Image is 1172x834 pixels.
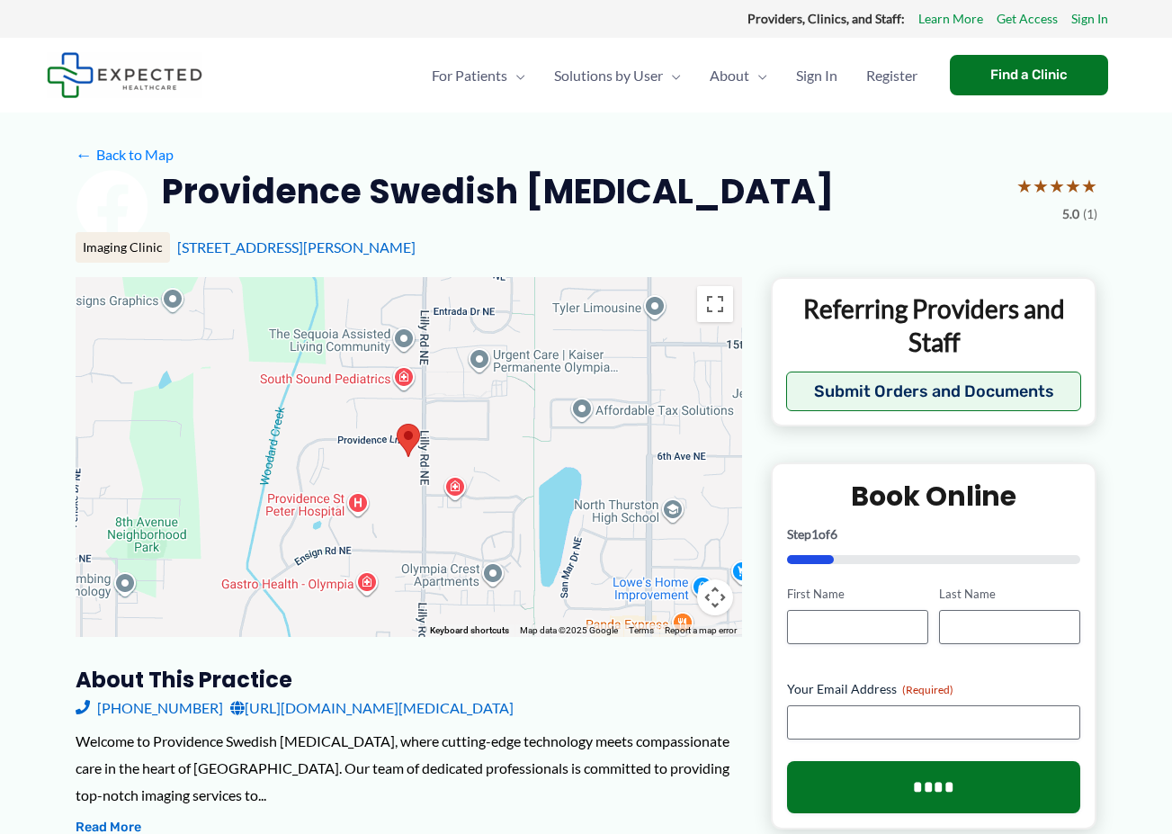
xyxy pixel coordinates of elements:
span: Map data ©2025 Google [520,625,618,635]
a: For PatientsMenu Toggle [417,44,540,107]
div: Imaging Clinic [76,232,170,263]
a: Register [852,44,932,107]
span: 6 [830,526,837,542]
span: Register [866,44,917,107]
span: ★ [1049,169,1065,202]
a: [URL][DOMAIN_NAME][MEDICAL_DATA] [230,695,514,722]
span: 5.0 [1062,202,1079,226]
h2: Providence Swedish [MEDICAL_DATA] [162,169,834,213]
button: Toggle fullscreen view [697,286,733,322]
a: Report a map error [665,625,737,635]
img: Google [80,614,139,637]
nav: Primary Site Navigation [417,44,932,107]
button: Keyboard shortcuts [430,624,509,637]
a: [STREET_ADDRESS][PERSON_NAME] [177,238,416,256]
span: Menu Toggle [507,44,525,107]
div: Welcome to Providence Swedish [MEDICAL_DATA], where cutting-edge technology meets compassionate c... [76,728,742,808]
a: Get Access [997,7,1058,31]
span: (Required) [902,683,953,696]
a: Terms (opens in new tab) [629,625,654,635]
p: Step of [787,528,1081,541]
span: Sign In [796,44,837,107]
h3: About this practice [76,666,742,694]
label: Your Email Address [787,680,1081,698]
span: Solutions by User [554,44,663,107]
span: About [710,44,749,107]
span: (1) [1083,202,1097,226]
span: For Patients [432,44,507,107]
p: Referring Providers and Staff [786,292,1082,358]
span: ★ [1016,169,1033,202]
a: AboutMenu Toggle [695,44,782,107]
label: Last Name [939,586,1080,603]
h2: Book Online [787,479,1081,514]
label: First Name [787,586,928,603]
a: ←Back to Map [76,141,174,168]
a: Open this area in Google Maps (opens a new window) [80,614,139,637]
button: Map camera controls [697,579,733,615]
a: Sign In [782,44,852,107]
span: ★ [1033,169,1049,202]
a: Sign In [1071,7,1108,31]
span: 1 [811,526,819,542]
span: Menu Toggle [663,44,681,107]
span: ★ [1065,169,1081,202]
a: Solutions by UserMenu Toggle [540,44,695,107]
button: Submit Orders and Documents [786,372,1082,411]
span: ★ [1081,169,1097,202]
span: ← [76,146,93,163]
a: Learn More [918,7,983,31]
img: Expected Healthcare Logo - side, dark font, small [47,52,202,98]
a: [PHONE_NUMBER] [76,695,223,722]
strong: Providers, Clinics, and Staff: [747,11,905,26]
a: Find a Clinic [950,55,1108,95]
span: Menu Toggle [749,44,767,107]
